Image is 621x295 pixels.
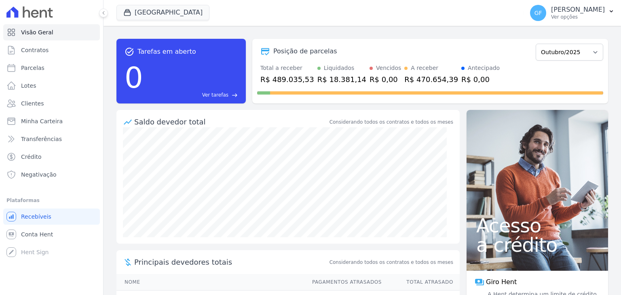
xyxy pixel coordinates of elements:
[534,10,542,16] span: GF
[330,259,453,266] span: Considerando todos os contratos e todos os meses
[134,257,328,268] span: Principais devedores totais
[3,113,100,129] a: Minha Carteira
[260,64,314,72] div: Total a receber
[3,149,100,165] a: Crédito
[21,135,62,143] span: Transferências
[21,117,63,125] span: Minha Carteira
[304,274,382,291] th: Pagamentos Atrasados
[21,213,51,221] span: Recebíveis
[404,74,458,85] div: R$ 470.654,39
[330,118,453,126] div: Considerando todos os contratos e todos os meses
[125,47,134,57] span: task_alt
[551,14,605,20] p: Ver opções
[382,274,460,291] th: Total Atrasado
[324,64,355,72] div: Liquidados
[468,64,500,72] div: Antecipado
[370,74,401,85] div: R$ 0,00
[273,46,337,56] div: Posição de parcelas
[21,153,42,161] span: Crédito
[21,64,44,72] span: Parcelas
[317,74,366,85] div: R$ 18.381,14
[476,216,598,235] span: Acesso
[3,42,100,58] a: Contratos
[146,91,238,99] a: Ver tarefas east
[134,116,328,127] div: Saldo devedor total
[3,166,100,183] a: Negativação
[6,196,97,205] div: Plataformas
[476,235,598,255] span: a crédito
[116,5,209,20] button: [GEOGRAPHIC_DATA]
[232,92,238,98] span: east
[137,47,196,57] span: Tarefas em aberto
[21,82,36,90] span: Lotes
[376,64,401,72] div: Vencidos
[21,230,53,238] span: Conta Hent
[486,277,517,287] span: Giro Hent
[3,95,100,112] a: Clientes
[21,99,44,107] span: Clientes
[21,28,53,36] span: Visão Geral
[21,46,49,54] span: Contratos
[461,74,500,85] div: R$ 0,00
[524,2,621,24] button: GF [PERSON_NAME] Ver opções
[3,131,100,147] a: Transferências
[260,74,314,85] div: R$ 489.035,53
[116,274,304,291] th: Nome
[125,57,143,99] div: 0
[21,171,57,179] span: Negativação
[3,209,100,225] a: Recebíveis
[551,6,605,14] p: [PERSON_NAME]
[202,91,228,99] span: Ver tarefas
[3,78,100,94] a: Lotes
[3,226,100,242] a: Conta Hent
[3,60,100,76] a: Parcelas
[3,24,100,40] a: Visão Geral
[411,64,438,72] div: A receber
